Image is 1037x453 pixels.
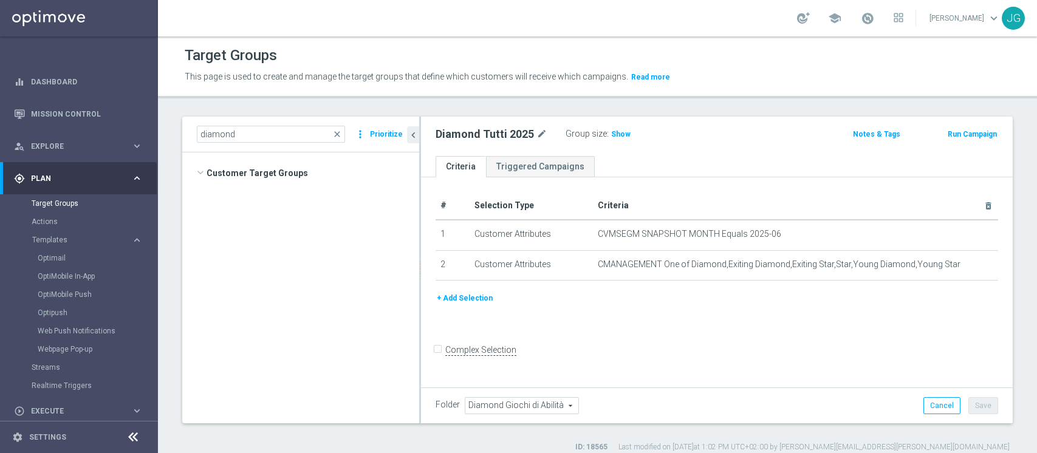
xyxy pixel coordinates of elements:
[607,129,609,139] label: :
[618,442,1010,452] label: Last modified on [DATE] at 1:02 PM UTC+02:00 by [PERSON_NAME][EMAIL_ADDRESS][PERSON_NAME][DOMAIN_...
[470,220,594,250] td: Customer Attributes
[32,235,143,245] button: Templates keyboard_arrow_right
[31,98,143,130] a: Mission Control
[536,127,547,141] i: mode_edit
[598,200,629,210] span: Criteria
[13,77,143,87] button: equalizer Dashboard
[14,141,25,152] i: person_search
[131,140,143,152] i: keyboard_arrow_right
[575,442,607,452] label: ID: 18565
[14,173,25,184] i: gps_fixed
[828,12,841,25] span: school
[38,344,126,354] a: Webpage Pop-up
[436,156,486,177] a: Criteria
[598,259,960,270] span: CMANAGEMENT One of Diamond,Exiting Diamond,Exiting Star,Star,Young Diamond,Young Star
[470,250,594,281] td: Customer Attributes
[470,192,594,220] th: Selection Type
[566,129,607,139] label: Group size
[984,201,993,211] i: delete_forever
[38,322,157,340] div: Web Push Notifications
[32,363,126,372] a: Streams
[185,72,628,81] span: This page is used to create and manage the target groups that define which customers will receive...
[32,236,131,244] div: Templates
[13,174,143,183] button: gps_fixed Plan keyboard_arrow_right
[31,143,131,150] span: Explore
[14,66,143,98] div: Dashboard
[32,199,126,208] a: Target Groups
[32,236,119,244] span: Templates
[38,340,157,358] div: Webpage Pop-up
[14,173,131,184] div: Plan
[32,217,126,226] a: Actions
[14,406,25,417] i: play_circle_outline
[38,253,126,263] a: Optimail
[38,249,157,267] div: Optimail
[408,129,419,141] i: chevron_left
[13,141,143,151] button: person_search Explore keyboard_arrow_right
[32,358,157,376] div: Streams
[14,141,131,152] div: Explore
[131,405,143,417] i: keyboard_arrow_right
[14,406,131,417] div: Execute
[928,9,1002,27] a: [PERSON_NAME]keyboard_arrow_down
[332,129,342,139] span: close
[923,397,960,414] button: Cancel
[14,98,143,130] div: Mission Control
[407,126,419,143] button: chevron_left
[38,304,157,322] div: Optipush
[436,250,470,281] td: 2
[31,66,143,98] a: Dashboard
[31,407,131,415] span: Execute
[436,400,460,410] label: Folder
[38,271,126,281] a: OptiMobile In-App
[436,127,534,141] h2: Diamond Tutti 2025
[38,290,126,299] a: OptiMobile Push
[38,267,157,285] div: OptiMobile In-App
[32,194,157,213] div: Target Groups
[185,47,277,64] h1: Target Groups
[436,220,470,250] td: 1
[436,192,470,220] th: #
[38,326,126,336] a: Web Push Notifications
[354,126,366,143] i: more_vert
[14,77,25,87] i: equalizer
[368,126,405,143] button: Prioritize
[12,432,23,443] i: settings
[13,406,143,416] button: play_circle_outline Execute keyboard_arrow_right
[31,175,131,182] span: Plan
[197,126,345,143] input: Quick find group or folder
[445,344,516,356] label: Complex Selection
[32,231,157,358] div: Templates
[38,285,157,304] div: OptiMobile Push
[29,434,66,441] a: Settings
[486,156,595,177] a: Triggered Campaigns
[131,234,143,246] i: keyboard_arrow_right
[207,165,419,182] span: Customer Target Groups
[32,376,157,395] div: Realtime Triggers
[611,130,631,138] span: Show
[968,397,998,414] button: Save
[436,291,494,305] button: + Add Selection
[32,381,126,390] a: Realtime Triggers
[598,229,781,239] span: CVMSEGM SNAPSHOT MONTH Equals 2025-06
[852,128,902,141] button: Notes & Tags
[131,172,143,184] i: keyboard_arrow_right
[946,128,998,141] button: Run Campaign
[13,109,143,119] button: Mission Control
[630,70,671,84] button: Read more
[38,308,126,318] a: Optipush
[32,213,157,231] div: Actions
[987,12,1001,25] span: keyboard_arrow_down
[1002,7,1025,30] div: JG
